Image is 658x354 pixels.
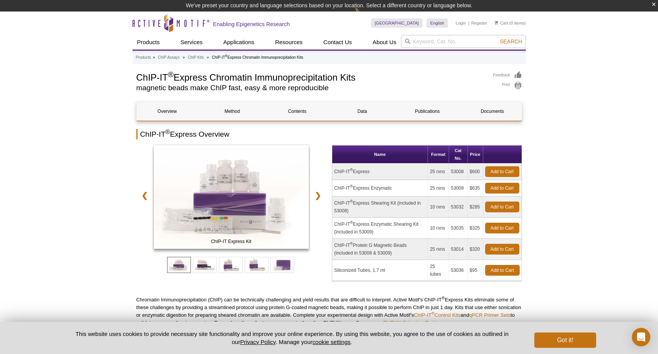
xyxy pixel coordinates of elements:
[312,339,350,345] button: cookie settings
[469,312,510,318] a: qPCR Primer Sets
[485,183,519,194] a: Add to Cart
[495,21,498,25] img: Your Cart
[397,102,458,121] a: Publications
[428,146,449,164] th: Format
[350,242,353,246] sup: ®
[485,223,519,233] a: Add to Cart
[153,55,155,60] li: »
[166,129,170,135] sup: ®
[428,180,449,197] td: 25 rxns
[468,197,483,218] td: $285
[495,18,526,28] li: (0 items)
[428,164,449,180] td: 25 rxns
[355,6,375,24] img: Change Here
[213,21,290,28] h2: Enabling Epigenetics Research
[428,260,449,281] td: 25 tubes
[401,35,526,48] input: Keyword, Cat. No.
[350,199,353,203] sup: ®
[136,187,153,204] a: ❮
[462,102,523,121] a: Documents
[225,54,227,58] sup: ®
[495,20,508,26] a: Cart
[310,187,326,204] a: ❯
[62,330,522,346] p: This website uses cookies to provide necessary site functionality and improve your online experie...
[332,146,428,164] th: Name
[368,35,401,50] a: About Us
[632,328,650,346] div: Open Intercom Messenger
[350,184,353,189] sup: ®
[468,18,469,28] li: |
[428,197,449,218] td: 10 rxns
[332,239,428,260] td: ChIP-IT Protein G Magnetic Beads (included in 53008 & 53009)
[449,164,468,180] td: 53008
[136,129,522,139] h2: ChIP-IT Express Overview
[449,180,468,197] td: 53009
[136,54,151,61] a: Products
[497,38,524,45] button: Search
[319,35,356,50] a: Contact Us
[267,102,328,121] a: Contents
[219,35,259,50] a: Applications
[449,218,468,239] td: 53035
[485,244,519,255] a: Add to Cart
[136,296,522,327] p: Chromatin Immunoprecipitation (ChIP) can be technically challenging and yield results that are di...
[332,218,428,239] td: ChIP-IT Express Enzymatic Shearing Kit (included in 53009)
[428,218,449,239] td: 10 rxns
[383,320,439,326] a: ChIP Kit Selection Guide
[154,145,309,249] img: ChIP-IT Express Kit
[350,220,353,225] sup: ®
[176,35,207,50] a: Services
[371,18,423,28] a: [GEOGRAPHIC_DATA]
[332,260,428,281] td: Siliconized Tubes, 1.7 ml
[468,164,483,180] td: $600
[158,54,180,61] a: ChIP Assays
[350,168,353,172] sup: ®
[154,145,309,251] a: ChIP-IT Express Kit
[449,197,468,218] td: 53032
[449,146,468,164] th: Cat No.
[332,180,428,197] td: ChIP-IT Express Enzymatic
[468,146,483,164] th: Price
[332,197,428,218] td: ChIP-IT Express Shearing Kit (included in 53008)
[331,102,393,121] a: Data
[133,35,164,50] a: Products
[270,35,307,50] a: Resources
[449,260,468,281] td: 53036
[136,84,486,91] h2: magnetic beads make ChIP fast, easy & more reproducible
[168,70,174,79] sup: ®
[468,180,483,197] td: $635
[212,55,303,60] li: ChIP-IT Express Chromatin Immunoprecipitation Kits
[449,239,468,260] td: 53014
[207,55,209,60] li: »
[426,18,448,28] a: English
[202,102,263,121] a: Method
[493,81,522,90] a: Print
[136,71,486,83] h1: ChIP-IT Express Chromatin Immunoprecipitation Kits
[485,166,519,177] a: Add to Cart
[332,164,428,180] td: ChIP-IT Express
[485,202,519,212] a: Add to Cart
[468,239,483,260] td: $320
[471,20,487,26] a: Register
[500,38,522,45] span: Search
[240,339,275,345] a: Privacy Policy
[155,238,307,245] span: ChIP-IT Express Kit
[442,296,445,300] sup: ®
[468,260,483,281] td: $95
[431,311,434,316] sup: ®
[137,102,198,121] a: Overview
[468,218,483,239] td: $325
[183,55,185,60] li: »
[414,312,461,318] a: ChIP-IT®Control Kits
[485,265,520,276] a: Add to Cart
[456,20,466,26] a: Login
[493,71,522,79] a: Feedback
[188,54,204,61] a: ChIP Kits
[534,332,596,348] button: Got it!
[428,239,449,260] td: 25 rxns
